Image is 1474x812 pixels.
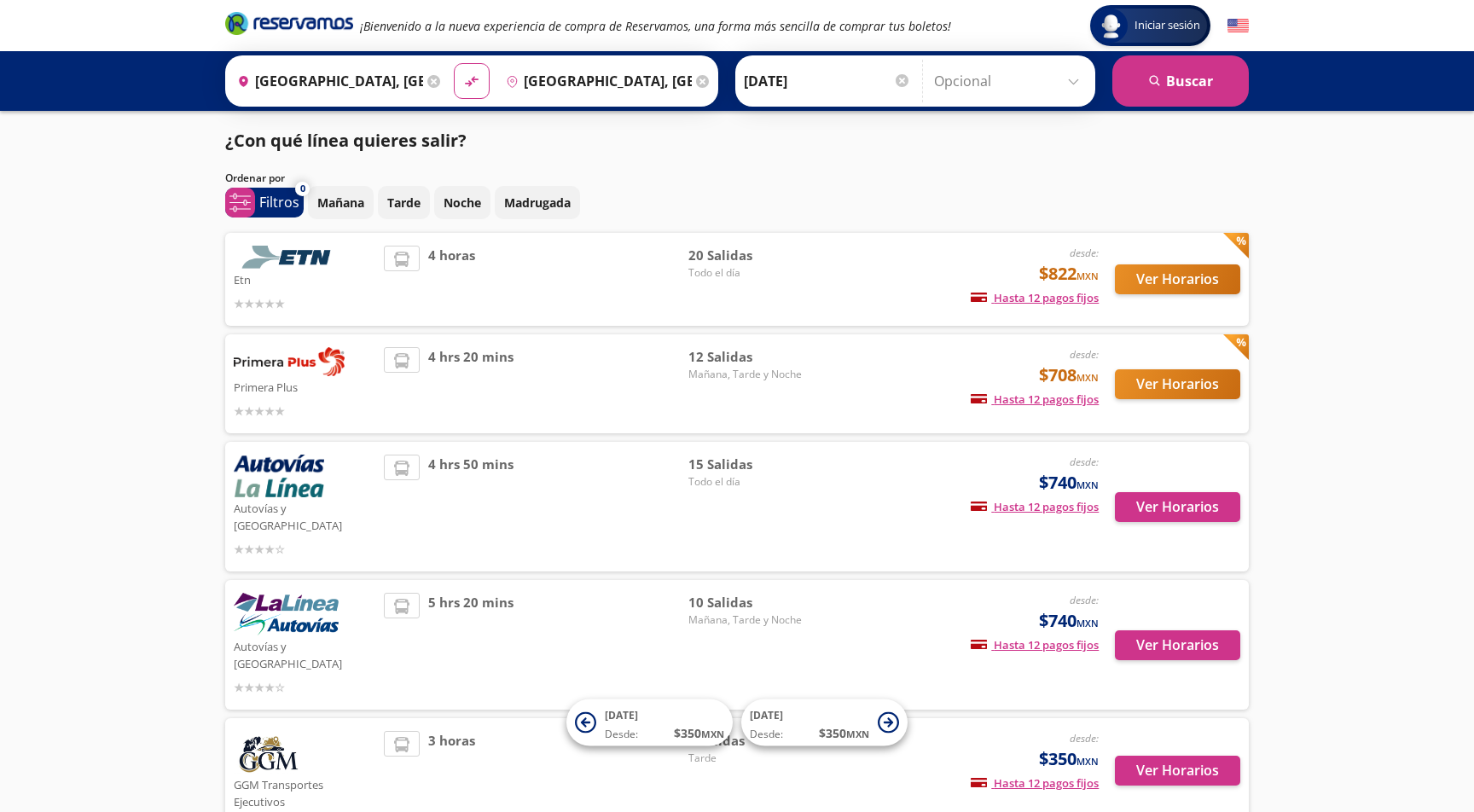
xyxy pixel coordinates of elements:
[225,10,353,36] i: Brand Logo
[688,612,808,628] span: Mañana, Tarde y Noche
[1070,593,1099,607] em: desde:
[234,635,375,672] p: Autovías y [GEOGRAPHIC_DATA]
[428,593,514,697] span: 5 hrs 20 mins
[688,474,808,490] span: Todo el día
[444,194,481,212] p: Noche
[1039,261,1099,287] span: $822
[1070,246,1099,260] em: desde:
[225,128,467,154] p: ¿Con qué línea quieres salir?
[605,727,638,742] span: Desde:
[1039,362,1099,388] span: $708
[688,593,808,612] span: 10 Salidas
[688,455,808,474] span: 15 Salidas
[234,246,345,269] img: Etn
[819,724,869,742] span: $ 350
[499,60,692,102] input: Buscar Destino
[234,347,345,376] img: Primera Plus
[428,731,475,810] span: 3 horas
[1076,617,1099,629] small: MXN
[300,182,305,196] span: 0
[428,455,514,559] span: 4 hrs 50 mins
[234,593,339,635] img: Autovías y La Línea
[1070,731,1099,745] em: desde:
[378,186,430,219] button: Tarde
[234,731,301,774] img: GGM Transportes Ejecutivos
[1039,746,1099,772] span: $350
[1070,455,1099,469] em: desde:
[971,391,1099,407] span: Hasta 12 pagos fijos
[1115,492,1240,522] button: Ver Horarios
[1070,347,1099,362] em: desde:
[1115,264,1240,294] button: Ver Horarios
[1115,756,1240,786] button: Ver Horarios
[428,347,514,420] span: 4 hrs 20 mins
[308,186,374,219] button: Mañana
[1076,478,1099,491] small: MXN
[1076,371,1099,384] small: MXN
[971,637,1099,652] span: Hasta 12 pagos fijos
[566,699,733,746] button: [DATE]Desde:$350MXN
[234,269,375,289] p: Etn
[387,194,421,212] p: Tarde
[1076,270,1099,282] small: MXN
[688,265,808,281] span: Todo el día
[234,376,375,397] p: Primera Plus
[234,455,324,497] img: Autovías y La Línea
[317,194,364,212] p: Mañana
[688,246,808,265] span: 20 Salidas
[495,186,580,219] button: Madrugada
[234,497,375,534] p: Autovías y [GEOGRAPHIC_DATA]
[1115,630,1240,660] button: Ver Horarios
[1112,55,1249,107] button: Buscar
[701,728,724,740] small: MXN
[428,246,475,313] span: 4 horas
[1039,470,1099,496] span: $740
[1128,17,1207,34] span: Iniciar sesión
[741,699,908,746] button: [DATE]Desde:$350MXN
[225,10,353,41] a: Brand Logo
[1227,15,1249,37] button: English
[234,774,375,810] p: GGM Transportes Ejecutivos
[744,60,911,102] input: Elegir Fecha
[605,708,638,722] span: [DATE]
[846,728,869,740] small: MXN
[230,60,423,102] input: Buscar Origen
[225,171,285,186] p: Ordenar por
[674,724,724,742] span: $ 350
[934,60,1087,102] input: Opcional
[434,186,490,219] button: Noche
[1115,369,1240,399] button: Ver Horarios
[971,775,1099,791] span: Hasta 12 pagos fijos
[688,347,808,367] span: 12 Salidas
[750,708,783,722] span: [DATE]
[1076,755,1099,768] small: MXN
[688,751,808,766] span: Tarde
[971,290,1099,305] span: Hasta 12 pagos fijos
[360,18,951,34] em: ¡Bienvenido a la nueva experiencia de compra de Reservamos, una forma más sencilla de comprar tus...
[504,194,571,212] p: Madrugada
[259,192,299,212] p: Filtros
[688,367,808,382] span: Mañana, Tarde y Noche
[750,727,783,742] span: Desde:
[971,499,1099,514] span: Hasta 12 pagos fijos
[1039,608,1099,634] span: $740
[225,188,304,217] button: 0Filtros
